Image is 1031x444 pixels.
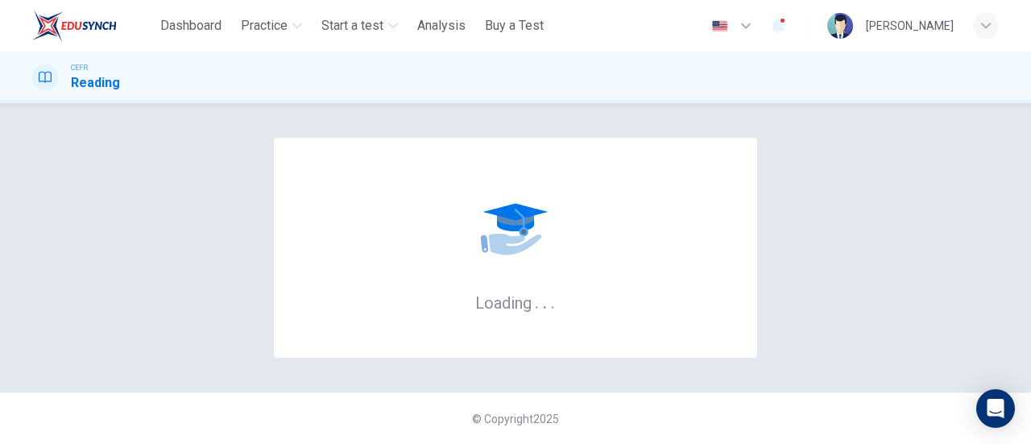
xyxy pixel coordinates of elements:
[32,10,154,42] a: ELTC logo
[827,13,853,39] img: Profile picture
[485,16,544,35] span: Buy a Test
[866,16,954,35] div: [PERSON_NAME]
[478,11,550,40] button: Buy a Test
[71,62,88,73] span: CEFR
[472,413,559,425] span: © Copyright 2025
[241,16,288,35] span: Practice
[411,11,472,40] button: Analysis
[710,20,730,32] img: en
[321,16,383,35] span: Start a test
[417,16,466,35] span: Analysis
[234,11,308,40] button: Practice
[154,11,228,40] button: Dashboard
[542,288,548,314] h6: .
[475,292,556,313] h6: Loading
[534,288,540,314] h6: .
[160,16,222,35] span: Dashboard
[71,73,120,93] h1: Reading
[976,389,1015,428] div: Open Intercom Messenger
[550,288,556,314] h6: .
[315,11,404,40] button: Start a test
[32,10,117,42] img: ELTC logo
